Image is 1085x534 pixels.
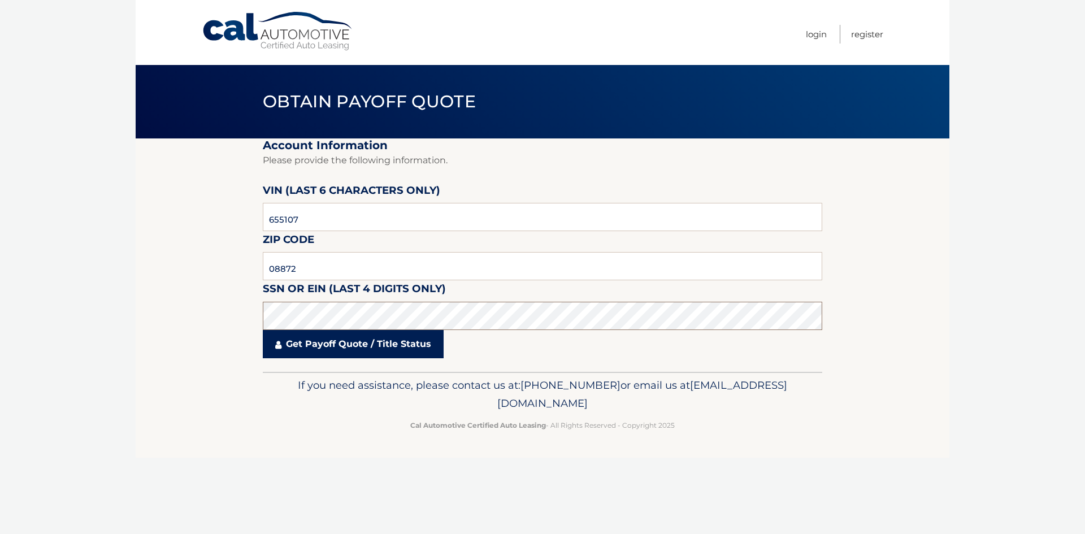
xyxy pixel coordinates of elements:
p: Please provide the following information. [263,153,822,168]
strong: Cal Automotive Certified Auto Leasing [410,421,546,429]
a: Cal Automotive [202,11,354,51]
h2: Account Information [263,138,822,153]
a: Register [851,25,883,44]
p: - All Rights Reserved - Copyright 2025 [270,419,815,431]
label: VIN (last 6 characters only) [263,182,440,203]
a: Get Payoff Quote / Title Status [263,330,444,358]
label: SSN or EIN (last 4 digits only) [263,280,446,301]
label: Zip Code [263,231,314,252]
span: [PHONE_NUMBER] [520,379,620,392]
a: Login [806,25,827,44]
span: Obtain Payoff Quote [263,91,476,112]
p: If you need assistance, please contact us at: or email us at [270,376,815,413]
